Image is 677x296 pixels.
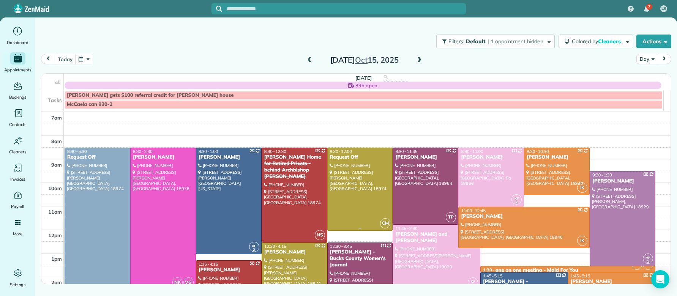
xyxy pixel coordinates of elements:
[661,6,666,12] span: LS
[67,92,234,98] span: [PERSON_NAME] gets $100 referral credit for [PERSON_NAME] house
[527,149,549,154] span: 8:30 - 10:30
[10,281,26,288] span: Settings
[643,258,653,265] small: 1
[133,149,153,154] span: 8:30 - 2:30
[471,279,475,283] span: KF
[657,54,671,64] button: next
[211,6,222,12] button: Focus search
[436,35,555,48] button: Filters: Default | 1 appointment hidden
[249,246,259,253] small: 2
[461,154,522,161] div: [PERSON_NAME]
[330,149,352,154] span: 8:30 - 12:00
[317,56,412,64] h2: [DATE] 15, 2025
[264,154,325,180] div: [PERSON_NAME] Home for Retired Priests - behind Archbishop [PERSON_NAME]
[598,38,622,45] span: Cleaners
[395,231,478,244] div: [PERSON_NAME] and [PERSON_NAME]
[636,35,671,48] button: Actions
[639,1,655,17] div: 7 unread notifications
[3,80,32,101] a: Bookings
[3,189,32,210] a: Payroll
[446,212,456,222] span: TP
[571,273,590,279] span: 1:45 - 5:15
[199,149,218,154] span: 8:30 - 1:00
[55,54,76,64] button: today
[395,226,417,231] span: 11:45 - 2:30
[577,183,587,193] span: IK
[330,154,391,161] div: Request Off
[461,149,483,154] span: 8:30 - 11:00
[51,256,62,262] span: 1pm
[67,149,87,154] span: 8:30 - 5:30
[41,54,55,64] button: prev
[577,236,587,246] span: IK
[199,261,218,267] span: 1:15 - 4:15
[48,209,62,215] span: 11am
[315,230,325,240] span: NS
[514,196,519,200] span: KF
[264,249,325,255] div: [PERSON_NAME]
[51,162,62,168] span: 9am
[526,154,587,161] div: [PERSON_NAME]
[432,35,555,48] a: Filters: Default | 1 appointment hidden
[645,255,651,260] span: MH
[380,218,390,228] span: OM
[592,178,653,184] div: [PERSON_NAME]
[636,54,657,64] button: Day
[496,267,578,274] div: one on one meeting - Maid For You
[468,282,478,289] small: 2
[461,213,587,220] div: [PERSON_NAME]
[3,107,32,128] a: Contacts
[355,82,377,89] span: 39h open
[264,244,286,249] span: 12:30 - 4:15
[51,138,62,144] span: 8am
[395,154,456,161] div: [PERSON_NAME]
[572,38,623,45] span: Colored by
[570,279,653,285] div: [PERSON_NAME]
[648,4,650,10] span: 7
[651,270,669,288] div: Open Intercom Messenger
[51,279,62,285] span: 2pm
[4,66,32,74] span: Appointments
[592,172,612,178] span: 9:30 - 1:30
[216,6,222,12] svg: Focus search
[383,79,408,85] span: View week
[67,101,112,107] span: McCaela can 930-2
[3,134,32,156] a: Cleaners
[466,38,486,45] span: Default
[355,55,368,65] span: Oct
[395,149,417,154] span: 8:30 - 11:45
[483,279,566,291] div: [PERSON_NAME] - [PERSON_NAME] FIL
[7,39,28,46] span: Dashboard
[9,148,26,156] span: Cleaners
[483,273,503,279] span: 1:45 - 5:15
[198,154,259,161] div: [PERSON_NAME]
[252,244,256,248] span: AC
[172,277,183,288] span: NK
[488,38,543,45] span: | 1 appointment hidden
[10,175,25,183] span: Invoices
[133,154,194,161] div: [PERSON_NAME]
[3,162,32,183] a: Invoices
[461,208,486,213] span: 11:00 - 12:45
[448,38,464,45] span: Filters:
[67,154,128,161] div: Request Off
[48,232,62,238] span: 12pm
[198,267,259,273] div: [PERSON_NAME]
[13,230,22,238] span: More
[330,244,352,249] span: 12:30 - 3:45
[3,25,32,46] a: Dashboard
[51,115,62,121] span: 7am
[330,249,391,268] div: [PERSON_NAME] - Bucks County Women's Journal
[11,203,25,210] span: Payroll
[559,35,633,48] button: Colored byCleaners
[3,267,32,288] a: Settings
[9,93,27,101] span: Bookings
[512,199,521,206] small: 2
[264,149,286,154] span: 8:30 - 12:30
[48,185,62,191] span: 10am
[183,277,194,288] span: VG
[355,75,372,81] span: [DATE]
[9,121,26,128] span: Contacts
[3,52,32,74] a: Appointments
